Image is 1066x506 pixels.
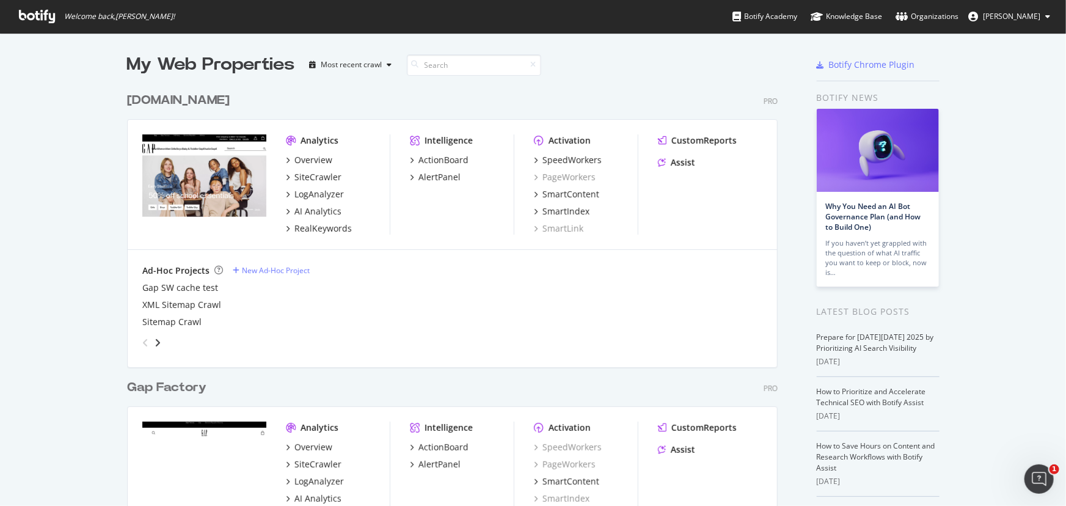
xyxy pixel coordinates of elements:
[534,441,602,453] a: SpeedWorkers
[1024,464,1054,494] iframe: Intercom live chat
[732,10,797,23] div: Botify Academy
[418,441,469,453] div: ActionBoard
[294,205,341,218] div: AI Analytics
[817,59,915,71] a: Botify Chrome Plugin
[817,441,935,473] a: How to Save Hours on Content and Research Workflows with Botify Assist
[294,493,341,505] div: AI Analytics
[817,109,939,192] img: Why You Need an AI Bot Governance Plan (and How to Build One)
[671,422,737,434] div: CustomReports
[127,92,230,109] div: [DOMAIN_NAME]
[542,475,599,488] div: SmartContent
[534,171,596,183] a: PageWorkers
[286,493,341,505] a: AI Analytics
[811,10,882,23] div: Knowledge Base
[286,475,344,488] a: LogAnalyzer
[127,92,235,109] a: [DOMAIN_NAME]
[286,171,341,183] a: SiteCrawler
[817,91,940,105] div: Botify news
[294,475,344,488] div: LogAnalyzer
[658,444,695,456] a: Assist
[301,134,338,147] div: Analytics
[301,422,338,434] div: Analytics
[418,171,461,183] div: AlertPanel
[127,379,206,397] div: Gap Factory
[294,441,332,453] div: Overview
[142,265,210,277] div: Ad-Hoc Projects
[286,458,341,471] a: SiteCrawler
[817,411,940,422] div: [DATE]
[534,205,590,218] a: SmartIndex
[286,205,341,218] a: AI Analytics
[142,316,202,328] a: Sitemap Crawl
[142,282,218,294] a: Gap SW cache test
[826,201,921,232] a: Why You Need an AI Bot Governance Plan (and How to Build One)
[425,422,473,434] div: Intelligence
[233,265,310,276] a: New Ad-Hoc Project
[958,7,1060,26] button: [PERSON_NAME]
[534,493,590,505] a: SmartIndex
[817,305,940,318] div: Latest Blog Posts
[294,222,352,235] div: RealKeywords
[1050,464,1059,474] span: 1
[127,53,295,77] div: My Web Properties
[534,475,599,488] a: SmartContent
[142,299,221,311] a: XML Sitemap Crawl
[542,188,599,200] div: SmartContent
[534,458,596,471] a: PageWorkers
[137,333,153,353] div: angle-left
[817,386,926,408] a: How to Prioritize and Accelerate Technical SEO with Botify Assist
[418,458,461,471] div: AlertPanel
[294,458,341,471] div: SiteCrawler
[658,422,737,434] a: CustomReports
[127,379,211,397] a: Gap Factory
[817,332,934,353] a: Prepare for [DATE][DATE] 2025 by Prioritizing AI Search Visibility
[153,337,162,349] div: angle-right
[671,134,737,147] div: CustomReports
[829,59,915,71] div: Botify Chrome Plugin
[658,156,695,169] a: Assist
[534,154,602,166] a: SpeedWorkers
[410,154,469,166] a: ActionBoard
[549,422,591,434] div: Activation
[407,54,541,76] input: Search
[64,12,175,21] span: Welcome back, [PERSON_NAME] !
[983,11,1040,21] span: Greg M
[549,134,591,147] div: Activation
[286,188,344,200] a: LogAnalyzer
[142,134,266,233] img: Gap.com
[671,444,695,456] div: Assist
[534,188,599,200] a: SmartContent
[286,154,332,166] a: Overview
[321,61,382,68] div: Most recent crawl
[286,222,352,235] a: RealKeywords
[294,188,344,200] div: LogAnalyzer
[658,134,737,147] a: CustomReports
[817,356,940,367] div: [DATE]
[896,10,958,23] div: Organizations
[817,476,940,487] div: [DATE]
[410,171,461,183] a: AlertPanel
[764,383,778,394] div: Pro
[294,154,332,166] div: Overview
[534,222,583,235] a: SmartLink
[542,154,602,166] div: SpeedWorkers
[242,265,310,276] div: New Ad-Hoc Project
[418,154,469,166] div: ActionBoard
[671,156,695,169] div: Assist
[286,441,332,453] a: Overview
[826,238,930,277] div: If you haven’t yet grappled with the question of what AI traffic you want to keep or block, now is…
[294,171,341,183] div: SiteCrawler
[425,134,473,147] div: Intelligence
[410,458,461,471] a: AlertPanel
[764,96,778,106] div: Pro
[542,205,590,218] div: SmartIndex
[305,55,397,75] button: Most recent crawl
